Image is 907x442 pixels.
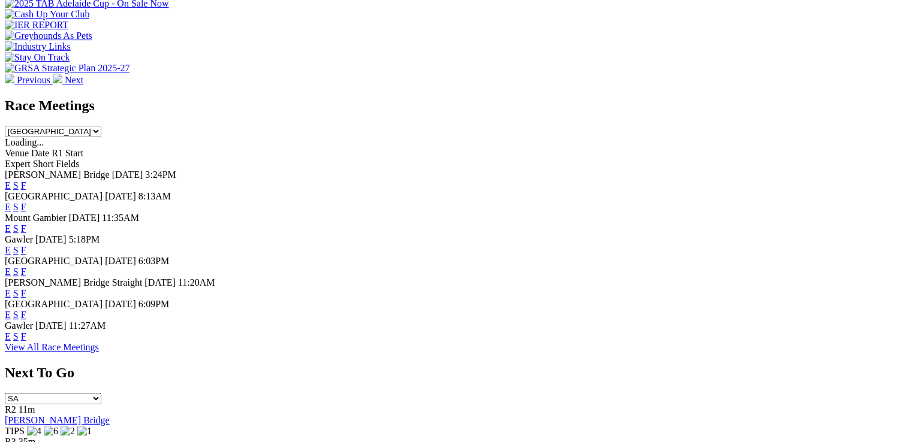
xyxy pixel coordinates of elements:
[21,202,26,212] a: F
[44,426,58,437] img: 6
[5,320,33,331] span: Gawler
[13,288,19,298] a: S
[105,256,136,266] span: [DATE]
[5,213,67,223] span: Mount Gambier
[35,234,67,244] span: [DATE]
[61,426,75,437] img: 2
[5,159,31,169] span: Expert
[5,169,110,180] span: [PERSON_NAME] Bridge
[5,202,11,212] a: E
[5,20,68,31] img: IER REPORT
[17,75,50,85] span: Previous
[13,331,19,341] a: S
[52,148,83,158] span: R1 Start
[69,234,100,244] span: 5:18PM
[144,277,176,287] span: [DATE]
[21,245,26,255] a: F
[13,180,19,190] a: S
[21,180,26,190] a: F
[5,256,103,266] span: [GEOGRAPHIC_DATA]
[13,310,19,320] a: S
[5,191,103,201] span: [GEOGRAPHIC_DATA]
[69,320,106,331] span: 11:27AM
[35,320,67,331] span: [DATE]
[5,267,11,277] a: E
[105,191,136,201] span: [DATE]
[27,426,41,437] img: 4
[5,52,70,63] img: Stay On Track
[69,213,100,223] span: [DATE]
[19,404,35,414] span: 11m
[5,137,44,147] span: Loading...
[5,288,11,298] a: E
[13,202,19,212] a: S
[5,9,89,20] img: Cash Up Your Club
[112,169,143,180] span: [DATE]
[5,31,92,41] img: Greyhounds As Pets
[5,331,11,341] a: E
[5,310,11,320] a: E
[21,310,26,320] a: F
[5,299,103,309] span: [GEOGRAPHIC_DATA]
[21,223,26,234] a: F
[5,148,29,158] span: Venue
[138,191,171,201] span: 8:13AM
[138,256,170,266] span: 6:03PM
[5,74,14,83] img: chevron-left-pager-white.svg
[5,41,71,52] img: Industry Links
[13,223,19,234] a: S
[5,245,11,255] a: E
[178,277,215,287] span: 11:20AM
[102,213,139,223] span: 11:35AM
[56,159,79,169] span: Fields
[5,75,53,85] a: Previous
[5,277,142,287] span: [PERSON_NAME] Bridge Straight
[13,245,19,255] a: S
[65,75,83,85] span: Next
[53,74,62,83] img: chevron-right-pager-white.svg
[53,75,83,85] a: Next
[5,365,902,381] h2: Next To Go
[105,299,136,309] span: [DATE]
[5,342,99,352] a: View All Race Meetings
[5,98,902,114] h2: Race Meetings
[5,180,11,190] a: E
[5,234,33,244] span: Gawler
[138,299,170,309] span: 6:09PM
[5,415,110,425] a: [PERSON_NAME] Bridge
[5,404,16,414] span: R2
[5,223,11,234] a: E
[5,63,129,74] img: GRSA Strategic Plan 2025-27
[21,288,26,298] a: F
[145,169,176,180] span: 3:24PM
[21,267,26,277] a: F
[13,267,19,277] a: S
[77,426,92,437] img: 1
[31,148,49,158] span: Date
[5,426,25,436] span: TIPS
[33,159,54,169] span: Short
[21,331,26,341] a: F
